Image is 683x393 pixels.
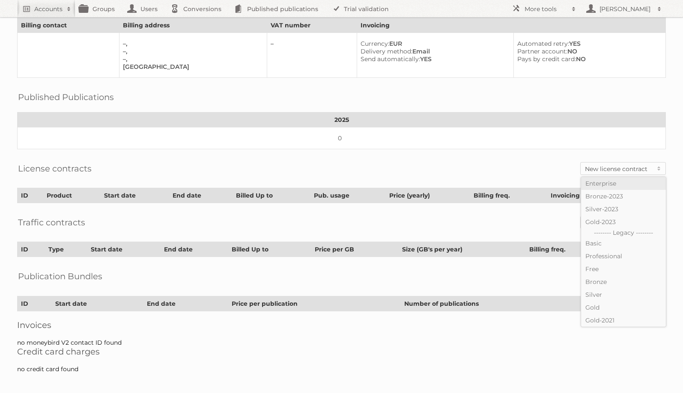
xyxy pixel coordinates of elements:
[45,242,87,257] th: Type
[361,40,389,47] span: Currency:
[581,163,665,174] a: New license contract
[18,216,85,229] h2: Traffic contracts
[517,55,659,63] div: NO
[581,301,666,314] a: Gold
[361,40,507,47] div: EUR
[581,216,666,228] a: Gold-2023
[18,127,666,149] td: 0
[581,275,666,288] a: Bronze
[123,47,260,55] div: –,
[361,47,412,55] span: Delivery method:
[361,47,507,55] div: Email
[123,55,260,63] div: –,
[310,188,385,203] th: Pub. usage
[143,296,228,311] th: End date
[399,242,526,257] th: Size (GB's per year)
[267,18,357,33] th: VAT number
[581,237,666,250] a: Basic
[547,188,611,203] th: Invoicing
[87,242,161,257] th: Start date
[18,270,102,283] h2: Publication Bundles
[581,203,666,216] a: Silver-2023
[581,177,666,190] a: Enterprise
[18,112,666,127] th: 2025
[581,250,666,263] a: Professional
[18,242,45,257] th: ID
[386,188,470,203] th: Price (yearly)
[585,165,653,173] h2: New license contract
[581,228,666,237] li: -------- Legacy --------
[526,242,608,257] th: Billing freq.
[34,5,63,13] h2: Accounts
[517,47,567,55] span: Partner account:
[18,296,52,311] th: ID
[581,314,666,327] a: Gold-2021
[597,5,653,13] h2: [PERSON_NAME]
[361,55,507,63] div: YES
[267,33,357,78] td: –
[361,55,420,63] span: Send automatically:
[525,5,567,13] h2: More tools
[17,346,666,357] h2: Credit card charges
[581,288,666,301] a: Silver
[653,163,665,174] span: Toggle
[17,320,666,330] h2: Invoices
[18,188,43,203] th: ID
[233,188,310,203] th: Billed Up to
[100,188,169,203] th: Start date
[169,188,233,203] th: End date
[161,242,228,257] th: End date
[43,188,100,203] th: Product
[311,242,399,257] th: Price per GB
[517,40,569,47] span: Automated retry:
[581,190,666,203] a: Bronze-2023
[52,296,143,311] th: Start date
[357,18,666,33] th: Invoicing
[123,40,260,47] div: –,
[517,55,576,63] span: Pays by credit card:
[400,296,593,311] th: Number of publications
[581,263,666,275] a: Free
[123,63,260,71] div: [GEOGRAPHIC_DATA]
[18,91,114,103] h2: Published Publications
[517,40,659,47] div: YES
[228,296,401,311] th: Price per publication
[18,162,92,175] h2: License contracts
[119,18,267,33] th: Billing address
[517,47,659,55] div: NO
[18,18,119,33] th: Billing contact
[470,188,547,203] th: Billing freq.
[228,242,311,257] th: Billed Up to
